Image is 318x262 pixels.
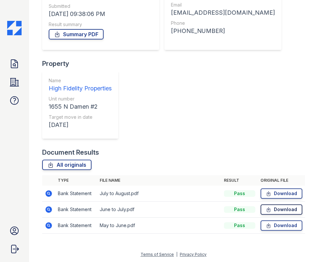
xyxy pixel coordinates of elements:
[171,8,275,17] div: [EMAIL_ADDRESS][DOMAIN_NAME]
[49,29,104,39] a: Summary PDF
[7,21,22,35] img: CE_Icon_Blue-c292c112584629df590d857e76928e9f676e5b41ef8f769ba2f05ee15b207248.png
[171,26,275,36] div: [PHONE_NUMBER]
[221,175,258,186] th: Result
[260,220,302,231] a: Download
[49,84,112,93] div: High Fidelity Properties
[224,206,255,213] div: Pass
[49,102,112,111] div: 1655 N Damen #2
[224,190,255,197] div: Pass
[49,114,112,120] div: Target move in date
[260,204,302,215] a: Download
[49,120,112,130] div: [DATE]
[49,96,112,102] div: Unit number
[180,252,207,257] a: Privacy Policy
[42,160,92,170] a: All originals
[49,77,112,84] div: Name
[141,252,174,257] a: Terms of Service
[171,2,275,8] div: Email
[260,188,302,199] a: Download
[49,3,153,9] div: Submitted
[97,175,222,186] th: File name
[224,222,255,229] div: Pass
[49,21,153,28] div: Result summary
[97,186,222,202] td: July to August.pdf
[97,202,222,218] td: June to July.pdf
[97,218,222,234] td: May to June.pdf
[55,186,97,202] td: Bank Statement
[176,252,177,257] div: |
[49,9,153,19] div: [DATE] 09:38:06 PM
[55,202,97,218] td: Bank Statement
[171,20,275,26] div: Phone
[42,148,99,157] div: Document Results
[49,77,112,93] a: Name High Fidelity Properties
[55,218,97,234] td: Bank Statement
[258,175,305,186] th: Original file
[42,59,124,68] div: Property
[55,175,97,186] th: Type
[291,236,311,255] iframe: chat widget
